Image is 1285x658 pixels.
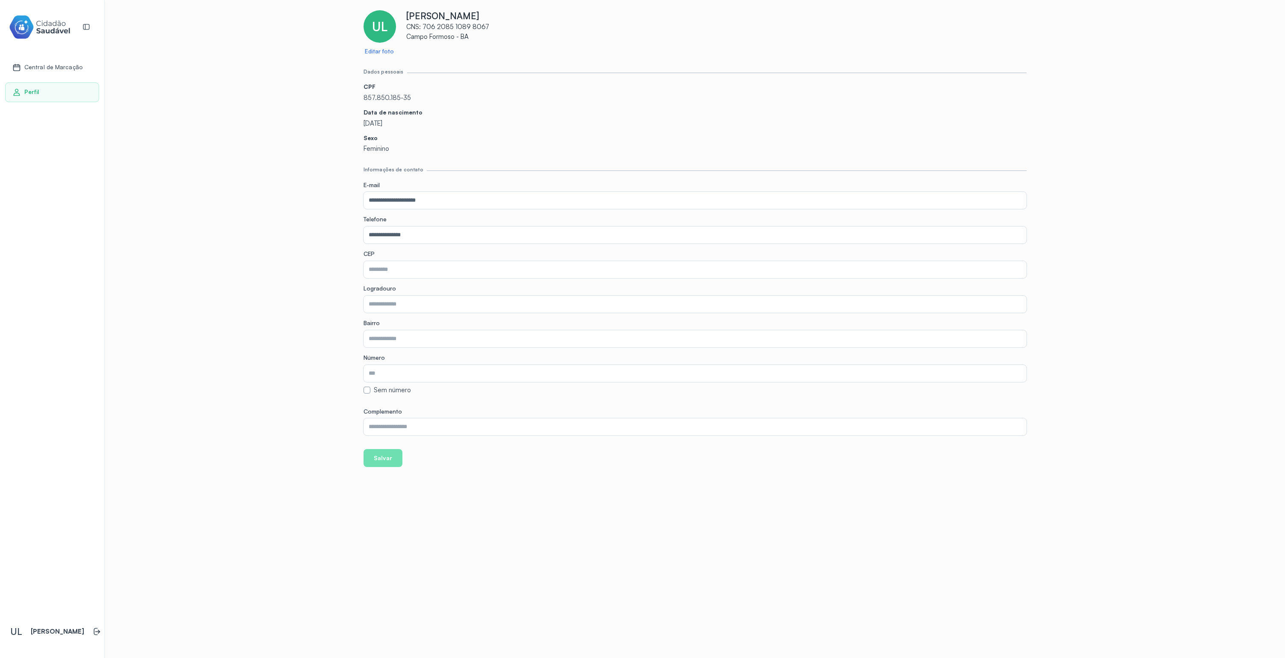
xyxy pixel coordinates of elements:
[364,408,402,415] span: Complemento
[31,628,84,636] p: [PERSON_NAME]
[12,63,92,72] a: Central de Marcação
[364,181,380,188] span: E-mail
[372,19,387,34] span: UL
[364,319,380,326] span: Bairro
[364,449,403,467] button: Salvar
[9,14,70,41] img: cidadao-saudavel-filled-logo.svg
[406,23,1027,31] p: CNS: 706 2085 1089 8067
[364,167,423,173] div: Informações de contato
[10,626,22,637] span: UL
[364,354,385,361] span: Número
[374,386,411,394] label: Sem número
[24,64,82,71] span: Central de Marcação
[406,33,1027,41] p: Campo Formoso - BA
[364,83,1027,91] p: CPF
[364,215,387,223] span: Telefone
[365,48,394,55] a: Editar foto
[364,250,375,257] span: CEP
[364,109,1027,116] p: Data de nascimento
[406,10,1027,21] p: [PERSON_NAME]
[364,94,1027,102] p: 857.850.185-35
[364,69,404,75] div: Dados pessoais
[364,120,1027,128] p: [DATE]
[12,88,92,97] a: Perfil
[24,88,40,96] span: Perfil
[364,135,1027,142] p: Sexo
[364,285,396,292] span: Logradouro
[364,145,1027,153] p: Feminino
